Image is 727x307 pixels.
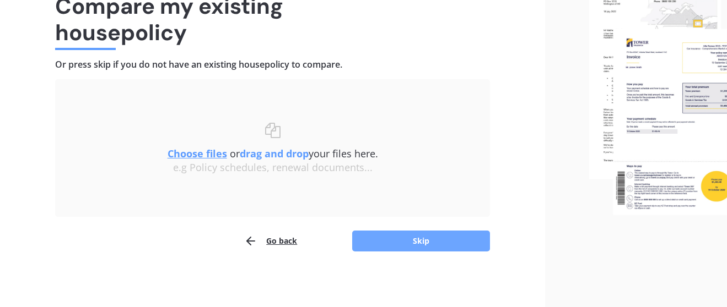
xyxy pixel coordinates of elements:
[77,162,468,174] div: e.g Policy schedules, renewal documents...
[240,147,309,160] b: drag and drop
[168,147,378,160] span: or your files here.
[244,230,297,252] button: Go back
[55,59,490,70] h4: Or press skip if you do not have an existing house policy to compare.
[168,147,227,160] u: Choose files
[352,231,490,251] button: Skip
